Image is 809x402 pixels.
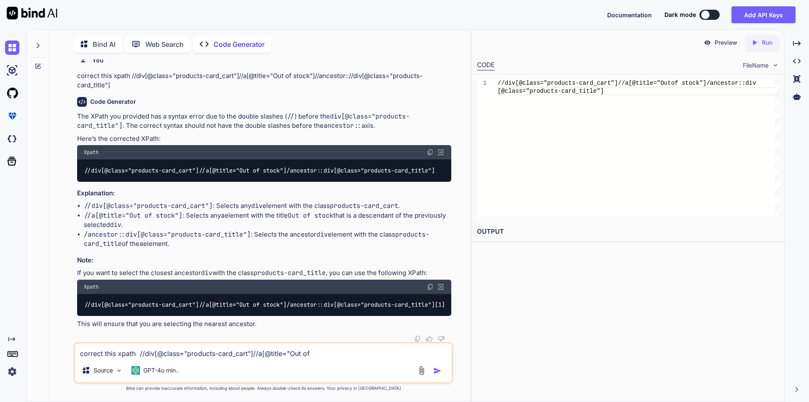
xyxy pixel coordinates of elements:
img: ai-studio [5,63,19,78]
p: This will ensure that you are selecting the nearest ancestor. [77,319,451,329]
span: [@class="products-card_title"] [498,88,604,94]
code: //div[@class="products-card_cart"] [84,202,213,210]
code: //a[@title="Out of stock"] [84,211,182,220]
code: div [316,230,328,239]
p: Preview [715,38,737,47]
li: : Selects the ancestor element with the class of the element. [84,230,451,249]
p: Code Generator [214,39,265,49]
span: //div[@class="products-card_cart"]//a[@title="Out [498,80,671,86]
code: Out of stock [288,211,333,220]
code: div [251,202,263,210]
span: Xpath [84,283,99,290]
span: of stock"]/ancestor::div [671,80,756,86]
code: ancestor:: [324,121,362,130]
img: githubLight [5,86,19,100]
span: FileName [743,61,769,70]
img: Pick Models [115,367,123,374]
p: Run [762,38,772,47]
h2: OUTPUT [472,222,784,242]
h3: Note: [77,256,451,265]
li: : Selects any element with the class . [84,201,451,211]
div: CODE [477,60,495,70]
img: darkCloudIdeIcon [5,132,19,146]
img: settings [5,364,19,379]
code: products-card_cart [330,202,398,210]
p: correct this xpath //div[@class="products-card_cart"]//a[@title="Out of stock"]//ancestor:://div[... [77,71,451,90]
img: like [426,335,433,342]
code: //div[@class="products-card_cart"]//a[@title="Out of stock"]/ancestor::div[@class="products-card_... [84,166,436,175]
img: icon [433,367,442,375]
p: Bind can provide inaccurate information, including about people. Always double-check its answers.... [74,385,453,391]
img: dislike [438,335,445,342]
img: premium [5,109,19,123]
img: chat [5,40,19,55]
p: Bind AI [93,39,115,49]
h6: Code Generator [90,97,136,106]
code: div [201,269,212,277]
img: preview [704,39,711,46]
p: Web Search [145,39,184,49]
li: : Selects any element with the title that is a descendant of the previously selected . [84,211,451,230]
img: GPT-4o mini [131,366,140,375]
h3: Explanation: [77,189,451,198]
button: Documentation [607,11,652,19]
code: div [110,221,121,229]
img: Open in Browser [437,283,445,291]
p: Source [94,366,113,375]
img: copy [427,283,434,290]
button: Add API Keys [731,6,796,23]
img: attachment [417,366,426,375]
code: /ancestor::div[@class="products-card_title"] [84,230,251,239]
p: The XPath you provided has a syntax error due to the double slashes ( ) before the . The correct ... [77,112,451,131]
span: Dark mode [664,11,696,19]
div: 1 [477,79,487,87]
img: chevron down [772,62,779,69]
code: products-card_title [254,269,326,277]
img: copy [414,335,421,342]
code: a [221,211,225,220]
code: // [287,112,295,121]
img: copy [427,149,434,156]
img: Open in Browser [437,148,445,156]
img: Bind AI [7,7,57,19]
p: If you want to select the closest ancestor with the class , you can use the following XPath: [77,268,451,278]
code: //div[@class="products-card_cart"]//a[@title="Out of stock"]/ancestor::div[@class="products-card_... [84,300,446,309]
p: Here’s the corrected XPath: [77,134,451,144]
span: Xpath [84,149,99,156]
h6: You [92,56,104,65]
code: a [139,240,143,248]
p: GPT-4o min.. [143,366,179,375]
